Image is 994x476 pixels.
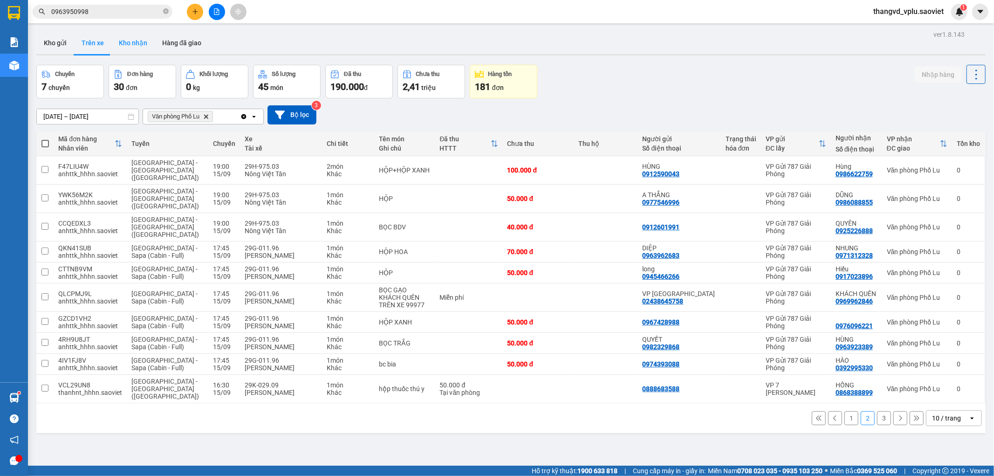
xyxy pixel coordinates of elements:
[475,81,490,92] span: 181
[114,81,124,92] span: 30
[942,468,949,474] span: copyright
[532,466,617,476] span: Hỗ trợ kỹ thuật:
[643,318,680,326] div: 0967428988
[209,4,225,20] button: file-add
[327,227,370,235] div: Khác
[58,364,122,372] div: anhttk_hhhn.saoviet
[203,114,209,119] svg: Delete
[887,145,940,152] div: ĐC giao
[766,290,826,305] div: VP Gửi 787 Giải Phóng
[933,29,965,40] div: ver 1.8.143
[861,411,875,425] button: 2
[643,191,716,199] div: A THẮNG
[643,170,680,178] div: 0912590043
[379,223,430,231] div: BỌC BDV
[766,357,826,372] div: VP Gửi 787 Giải Phóng
[58,297,122,305] div: anhttk_hhhn.saoviet
[836,220,877,227] div: QUYÊN
[131,336,198,351] span: [GEOGRAPHIC_DATA] - Sapa (Cabin - Full)
[37,109,138,124] input: Select a date range.
[887,248,947,255] div: Văn phòng Phố Lu
[126,84,137,91] span: đơn
[643,343,680,351] div: 0982329868
[766,336,826,351] div: VP Gửi 787 Giải Phóng
[213,252,235,259] div: 15/09
[643,252,680,259] div: 0963962683
[245,170,317,178] div: Nông Việt Tân
[887,294,947,301] div: Văn phòng Phố Lu
[379,286,430,294] div: BỌC GẠO
[643,199,680,206] div: 0977546996
[957,195,980,202] div: 0
[327,265,370,273] div: 1 món
[213,220,235,227] div: 19:00
[131,378,199,400] span: [GEOGRAPHIC_DATA] - [GEOGRAPHIC_DATA] ([GEOGRAPHIC_DATA])
[213,290,235,297] div: 17:45
[327,322,370,330] div: Khác
[327,381,370,389] div: 1 món
[421,84,436,91] span: triệu
[235,8,241,15] span: aim
[955,7,964,16] img: icon-new-feature
[54,131,127,156] th: Toggle SortBy
[58,244,122,252] div: QKN41SUB
[643,135,716,143] div: Người gửi
[9,37,19,47] img: solution-icon
[825,469,828,473] span: ⚪️
[887,269,947,276] div: Văn phòng Phố Lu
[10,435,19,444] span: notification
[836,364,873,372] div: 0392995330
[240,113,247,120] svg: Clear all
[470,65,537,98] button: Hàng tồn181đơn
[379,385,430,393] div: hộp thuốc thú y
[836,191,877,199] div: DŨNG
[507,318,569,326] div: 50.000 đ
[416,71,440,77] div: Chưa thu
[836,163,877,170] div: Hùng
[213,357,235,364] div: 17:45
[957,166,980,174] div: 0
[327,170,370,178] div: Khác
[213,265,235,273] div: 17:45
[633,466,706,476] span: Cung cấp máy in - giấy in:
[186,81,191,92] span: 0
[9,393,19,403] img: warehouse-icon
[58,220,122,227] div: CCQEDXL3
[957,269,980,276] div: 0
[379,166,430,174] div: HỘP+HỘP XANH
[327,244,370,252] div: 1 món
[440,381,498,389] div: 50.000 đ
[245,227,317,235] div: Nông Việt Tân
[364,84,368,91] span: đ
[36,65,104,98] button: Chuyến7chuyến
[58,290,122,297] div: QLCPMJ9L
[836,381,877,389] div: HỒNG
[213,191,235,199] div: 19:00
[435,131,503,156] th: Toggle SortBy
[58,170,122,178] div: anhttk_hhhn.saoviet
[836,336,877,343] div: HÙNG
[245,364,317,372] div: [PERSON_NAME]
[18,392,21,394] sup: 1
[270,84,283,91] span: món
[957,318,980,326] div: 0
[327,199,370,206] div: Khác
[58,315,122,322] div: GZCD1VH2
[9,61,19,70] img: warehouse-icon
[836,227,873,235] div: 0925226888
[41,81,47,92] span: 7
[267,105,316,124] button: Bộ lọc
[325,65,393,98] button: Đã thu190.000đ
[957,385,980,393] div: 0
[213,163,235,170] div: 19:00
[960,4,967,11] sup: 1
[213,244,235,252] div: 17:45
[213,227,235,235] div: 15/09
[131,244,198,259] span: [GEOGRAPHIC_DATA] - Sapa (Cabin - Full)
[507,248,569,255] div: 70.000 đ
[887,318,947,326] div: Văn phòng Phố Lu
[578,140,633,147] div: Thu hộ
[230,4,247,20] button: aim
[192,8,199,15] span: plus
[877,411,891,425] button: 3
